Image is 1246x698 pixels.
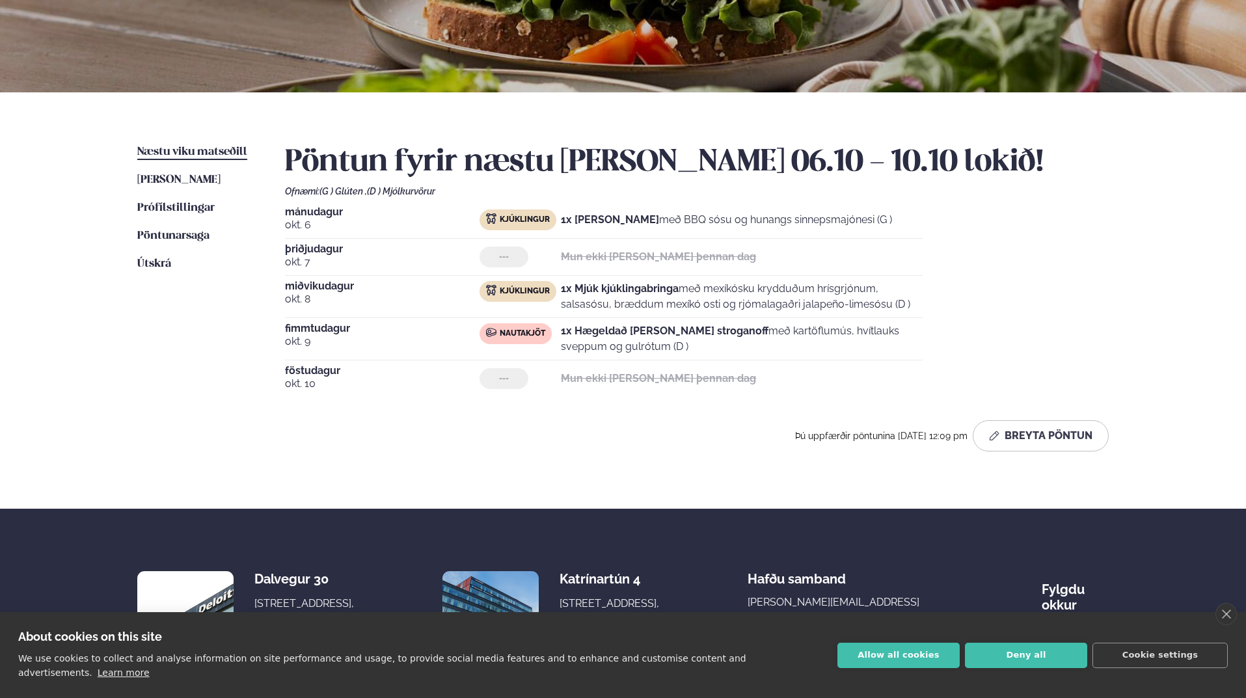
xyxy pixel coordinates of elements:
[137,146,247,157] span: Næstu viku matseðill
[442,571,539,667] img: image alt
[285,244,480,254] span: þriðjudagur
[285,366,480,376] span: föstudagur
[285,254,480,270] span: okt. 7
[561,323,923,355] p: með kartöflumús, hvítlauks sveppum og gulrótum (D )
[1042,571,1109,613] div: Fylgdu okkur
[285,217,480,233] span: okt. 6
[561,372,756,384] strong: Mun ekki [PERSON_NAME] þennan dag
[561,325,768,337] strong: 1x Hægeldað [PERSON_NAME] stroganoff
[137,144,247,160] a: Næstu viku matseðill
[137,202,215,213] span: Prófílstillingar
[561,281,923,312] p: með mexíkósku krydduðum hrísgrjónum, salsasósu, bræddum mexíkó osti og rjómalagaðri jalapeño-lime...
[499,252,509,262] span: ---
[137,228,210,244] a: Pöntunarsaga
[137,571,234,667] img: image alt
[560,571,663,587] div: Katrínartún 4
[285,186,1109,196] div: Ofnæmi:
[795,431,968,441] span: Þú uppfærðir pöntunina [DATE] 12:09 pm
[137,172,221,188] a: [PERSON_NAME]
[500,215,550,225] span: Kjúklingur
[560,596,663,627] div: [STREET_ADDRESS], [GEOGRAPHIC_DATA]
[285,376,480,392] span: okt. 10
[254,596,358,627] div: [STREET_ADDRESS], [GEOGRAPHIC_DATA]
[965,643,1087,668] button: Deny all
[561,212,892,228] p: með BBQ sósu og hunangs sinnepsmajónesi (G )
[285,281,480,291] span: miðvikudagur
[500,286,550,297] span: Kjúklingur
[1215,603,1237,625] a: close
[137,200,215,216] a: Prófílstillingar
[98,667,150,678] a: Learn more
[837,643,960,668] button: Allow all cookies
[285,207,480,217] span: mánudagur
[486,213,496,224] img: chicken.svg
[137,230,210,241] span: Pöntunarsaga
[285,291,480,307] span: okt. 8
[561,250,756,263] strong: Mun ekki [PERSON_NAME] þennan dag
[254,571,358,587] div: Dalvegur 30
[561,213,659,226] strong: 1x [PERSON_NAME]
[499,373,509,384] span: ---
[319,186,367,196] span: (G ) Glúten ,
[486,285,496,295] img: chicken.svg
[748,595,957,626] a: [PERSON_NAME][EMAIL_ADDRESS][DOMAIN_NAME]
[748,561,846,587] span: Hafðu samband
[1092,643,1228,668] button: Cookie settings
[137,174,221,185] span: [PERSON_NAME]
[973,420,1109,451] button: Breyta Pöntun
[561,282,679,295] strong: 1x Mjúk kjúklingabringa
[18,653,746,678] p: We use cookies to collect and analyse information on site performance and usage, to provide socia...
[500,329,545,339] span: Nautakjöt
[285,144,1109,181] h2: Pöntun fyrir næstu [PERSON_NAME] 06.10 - 10.10 lokið!
[367,186,435,196] span: (D ) Mjólkurvörur
[285,334,480,349] span: okt. 9
[137,258,171,269] span: Útskrá
[486,327,496,338] img: beef.svg
[137,256,171,272] a: Útskrá
[285,323,480,334] span: fimmtudagur
[18,630,162,643] strong: About cookies on this site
